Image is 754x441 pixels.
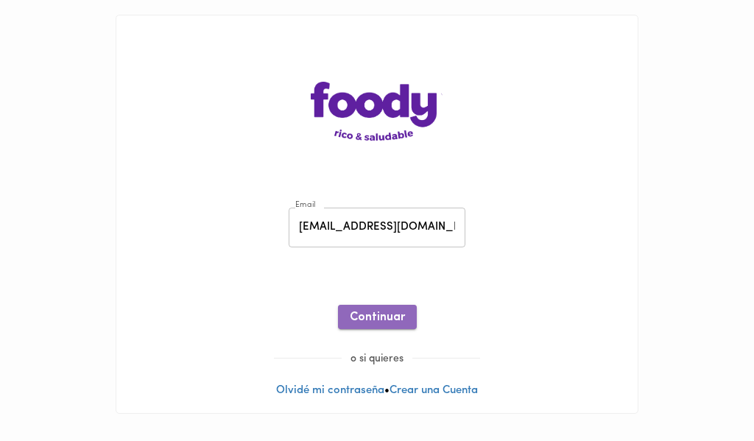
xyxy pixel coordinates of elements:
[338,305,417,329] button: Continuar
[342,353,412,364] span: o si quieres
[289,208,465,248] input: pepitoperez@gmail.com
[276,385,384,396] a: Olvidé mi contraseña
[116,15,638,413] div: •
[350,311,405,325] span: Continuar
[669,356,739,426] iframe: Messagebird Livechat Widget
[390,385,478,396] a: Crear una Cuenta
[311,82,443,141] img: logo-main-page.png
